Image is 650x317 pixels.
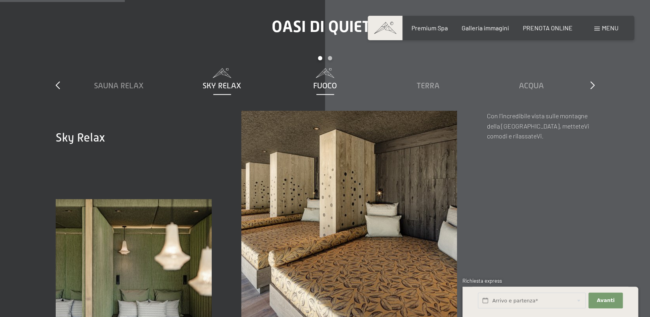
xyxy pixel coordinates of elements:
[68,56,583,68] div: Carousel Pagination
[487,111,594,141] p: Con l'incredibile vista sulle montagne della [GEOGRAPHIC_DATA], metteteVi comodi e rilassateVi.
[523,24,573,32] a: PRENOTA ONLINE
[417,81,440,90] span: Terra
[462,278,502,284] span: Richiesta express
[588,293,622,309] button: Avanti
[272,17,379,36] span: Oasi di quiete
[203,81,241,90] span: Sky Relax
[94,81,144,90] span: Sauna relax
[56,131,105,144] span: Sky Relax
[602,24,618,32] span: Menu
[411,24,447,32] a: Premium Spa
[462,24,509,32] a: Galleria immagini
[313,81,337,90] span: Fuoco
[328,56,332,60] div: Carousel Page 2
[318,56,322,60] div: Carousel Page 1 (Current Slide)
[597,297,614,304] span: Avanti
[519,81,544,90] span: Acqua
